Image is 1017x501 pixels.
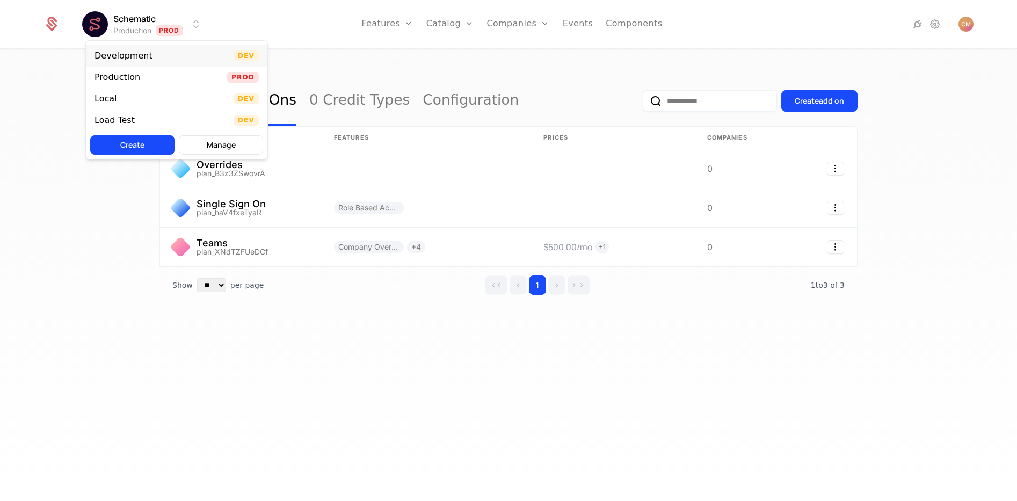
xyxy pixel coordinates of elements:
[234,93,259,104] span: Dev
[227,72,259,83] span: Prod
[827,201,844,215] button: Select action
[95,73,140,82] div: Production
[95,52,152,60] div: Development
[179,135,263,155] button: Manage
[827,240,844,254] button: Select action
[95,95,117,103] div: Local
[234,115,259,126] span: Dev
[827,162,844,176] button: Select action
[234,50,259,61] span: Dev
[90,135,175,155] button: Create
[95,116,135,125] div: Load Test
[85,40,268,159] div: Select environment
